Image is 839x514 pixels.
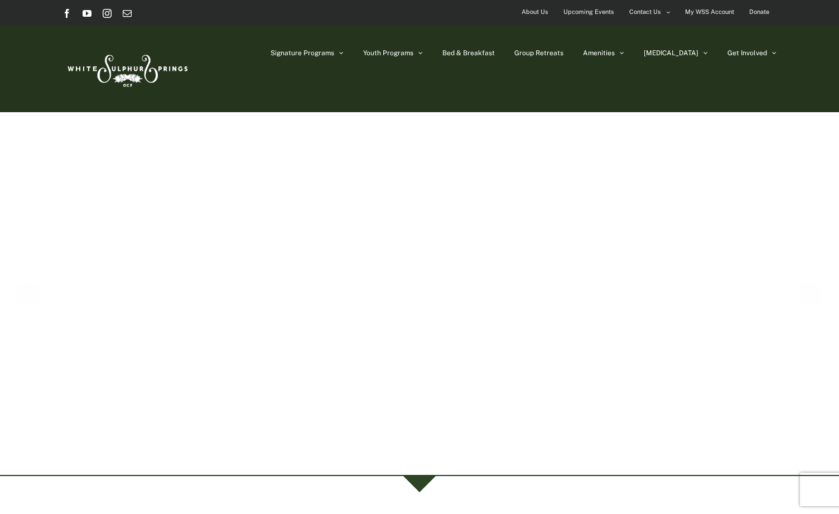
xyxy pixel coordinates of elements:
a: [MEDICAL_DATA] [644,25,708,81]
a: Amenities [583,25,624,81]
span: Youth Programs [363,50,413,56]
nav: Main Menu [271,25,777,81]
span: My WSS Account [685,4,734,20]
span: [MEDICAL_DATA] [644,50,698,56]
a: Instagram [103,9,112,18]
a: Facebook [62,9,71,18]
span: Contact Us [629,4,661,20]
a: Bed & Breakfast [442,25,495,81]
a: Email [123,9,132,18]
span: About Us [522,4,548,20]
span: Upcoming Events [563,4,614,20]
a: Youth Programs [363,25,423,81]
span: Get Involved [727,50,767,56]
span: Signature Programs [271,50,334,56]
a: Group Retreats [514,25,563,81]
span: Bed & Breakfast [442,50,495,56]
a: Get Involved [727,25,777,81]
a: YouTube [83,9,91,18]
span: Amenities [583,50,615,56]
span: Donate [749,4,769,20]
a: Signature Programs [271,25,344,81]
span: Group Retreats [514,50,563,56]
img: White Sulphur Springs Logo [62,42,191,95]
